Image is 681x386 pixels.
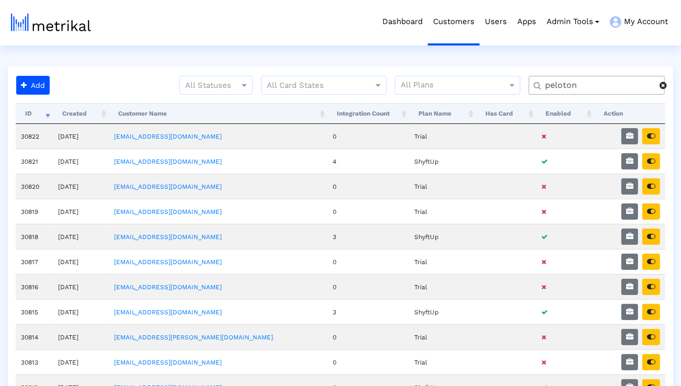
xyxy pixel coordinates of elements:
td: 4 [327,149,409,174]
td: 30817 [16,249,53,274]
td: [DATE] [53,274,109,299]
td: [DATE] [53,324,109,349]
button: Add [16,76,50,95]
td: [DATE] [53,124,109,149]
img: my-account-menu-icon.png [610,16,621,28]
td: 30813 [16,349,53,374]
td: 0 [327,324,409,349]
th: Integration Count: activate to sort column ascending [327,103,409,124]
th: Action [594,103,665,124]
a: [EMAIL_ADDRESS][DOMAIN_NAME] [114,233,222,241]
a: [EMAIL_ADDRESS][DOMAIN_NAME] [114,283,222,291]
td: 30820 [16,174,53,199]
td: 30814 [16,324,53,349]
td: ShyftUp [409,224,476,249]
td: 0 [327,124,409,149]
td: [DATE] [53,199,109,224]
td: [DATE] [53,174,109,199]
td: 30816 [16,274,53,299]
th: ID: activate to sort column ascending [16,103,53,124]
a: [EMAIL_ADDRESS][DOMAIN_NAME] [114,309,222,316]
td: 0 [327,199,409,224]
td: 30819 [16,199,53,224]
td: 30815 [16,299,53,324]
a: [EMAIL_ADDRESS][DOMAIN_NAME] [114,158,222,165]
td: Trial [409,199,476,224]
a: [EMAIL_ADDRESS][DOMAIN_NAME] [114,258,222,266]
th: Enabled: activate to sort column ascending [536,103,594,124]
input: All Card States [267,79,362,93]
td: 3 [327,299,409,324]
td: [DATE] [53,224,109,249]
td: Trial [409,324,476,349]
td: 0 [327,249,409,274]
a: [EMAIL_ADDRESS][DOMAIN_NAME] [114,359,222,366]
td: 3 [327,224,409,249]
td: Trial [409,124,476,149]
td: 0 [327,274,409,299]
img: metrical-logo-light.png [11,14,91,31]
td: 30821 [16,149,53,174]
td: 0 [327,349,409,374]
a: [EMAIL_ADDRESS][DOMAIN_NAME] [114,183,222,190]
td: Trial [409,349,476,374]
td: ShyftUp [409,299,476,324]
td: [DATE] [53,299,109,324]
td: 30822 [16,124,53,149]
td: Trial [409,249,476,274]
td: [DATE] [53,249,109,274]
th: Has Card: activate to sort column ascending [476,103,536,124]
td: 30818 [16,224,53,249]
a: [EMAIL_ADDRESS][PERSON_NAME][DOMAIN_NAME] [114,334,273,341]
a: [EMAIL_ADDRESS][DOMAIN_NAME] [114,208,222,215]
a: [EMAIL_ADDRESS][DOMAIN_NAME] [114,133,222,140]
td: Trial [409,274,476,299]
th: Plan Name: activate to sort column ascending [409,103,476,124]
td: 0 [327,174,409,199]
input: Customer Name [538,80,660,91]
input: All Plans [401,79,509,93]
th: Customer Name: activate to sort column ascending [109,103,327,124]
td: ShyftUp [409,149,476,174]
td: Trial [409,174,476,199]
td: [DATE] [53,349,109,374]
td: [DATE] [53,149,109,174]
th: Created: activate to sort column ascending [53,103,109,124]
